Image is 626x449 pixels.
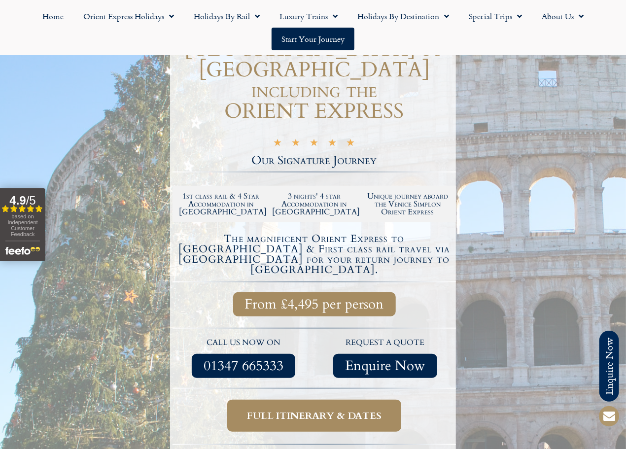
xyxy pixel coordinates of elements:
[245,298,384,311] span: From £4,495 per person
[33,5,73,28] a: Home
[5,5,621,50] nav: Menu
[347,139,355,149] i: ★
[348,5,459,28] a: Holidays by Destination
[459,5,532,28] a: Special Trips
[532,5,593,28] a: About Us
[233,292,396,316] a: From £4,495 per person
[227,400,401,432] a: Full itinerary & dates
[328,139,337,149] i: ★
[179,192,263,216] h2: 1st class rail & 4 Star Accommodation in [GEOGRAPHIC_DATA]
[272,28,354,50] a: Start your Journey
[274,138,355,149] div: 5/5
[73,5,184,28] a: Orient Express Holidays
[173,39,456,122] h1: [GEOGRAPHIC_DATA] to [GEOGRAPHIC_DATA] including the ORIENT EXPRESS
[345,360,425,372] span: Enquire Now
[274,139,282,149] i: ★
[174,234,454,275] h4: The magnificent Orient Express to [GEOGRAPHIC_DATA] & First class rail travel via [GEOGRAPHIC_DAT...
[273,192,356,216] h2: 3 nights' 4 star Accommodation in [GEOGRAPHIC_DATA]
[270,5,348,28] a: Luxury Trains
[319,337,452,349] p: request a quote
[184,5,270,28] a: Holidays by Rail
[333,354,437,378] a: Enquire Now
[204,360,283,372] span: 01347 665333
[310,139,319,149] i: ★
[366,192,450,216] h2: Unique journey aboard the Venice Simplon Orient Express
[247,410,382,422] span: Full itinerary & dates
[292,139,301,149] i: ★
[177,337,310,349] p: call us now on
[192,354,295,378] a: 01347 665333
[173,155,456,167] h2: Our Signature Journey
